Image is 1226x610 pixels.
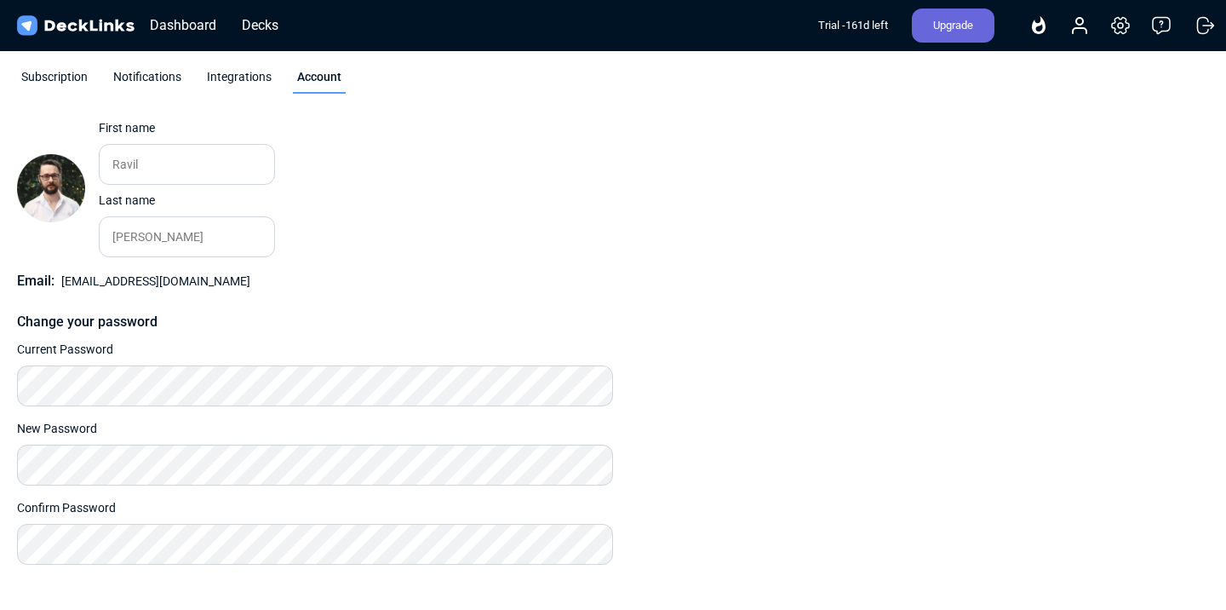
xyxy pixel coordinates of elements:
[109,68,186,94] div: Notifications
[233,14,287,36] div: Decks
[203,68,276,94] div: Integrations
[61,274,250,288] span: [EMAIL_ADDRESS][DOMAIN_NAME]
[99,192,268,210] div: Last name
[17,154,85,222] img: avatar
[17,312,613,332] div: Change your password
[912,9,994,43] div: Upgrade
[17,499,116,517] label: Confirm Password
[17,341,113,359] label: Current Password
[14,14,137,38] img: DeckLinks
[141,14,225,36] div: Dashboard
[293,68,346,94] div: Account
[17,68,92,94] div: Subscription
[17,420,97,438] label: New Password
[99,119,268,137] div: First name
[17,273,54,289] span: Email:
[818,9,888,43] div: Trial - 161 d left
